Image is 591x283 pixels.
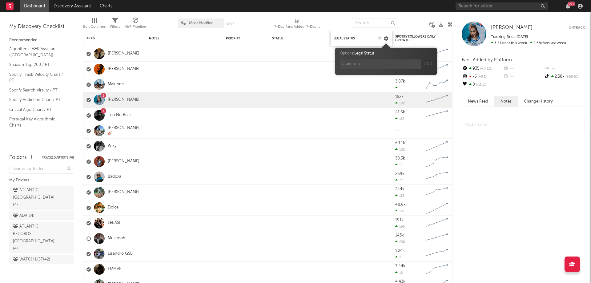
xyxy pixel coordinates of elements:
[566,4,570,9] button: 99+
[395,255,401,259] div: 2
[395,117,404,121] div: 152
[395,187,404,191] div: 244k
[423,46,451,62] svg: Chart title
[395,264,405,268] div: 7.44k
[395,218,404,222] div: 191k
[423,92,451,108] svg: Chart title
[395,141,405,145] div: 69.1k
[423,154,451,169] svg: Chart title
[395,233,404,237] div: 143k
[334,37,374,40] div: Legal Status
[395,148,405,152] div: 102
[108,51,139,56] a: [PERSON_NAME]
[395,209,404,213] div: 141
[503,65,544,73] div: --
[491,25,533,30] span: [PERSON_NAME]
[108,144,116,149] a: Wizy
[108,220,120,226] a: LEBASI
[503,73,544,81] div: --
[108,236,125,241] a: Mulatooh
[518,96,559,107] button: Change History
[491,41,527,45] span: 3.51k fans this week
[13,256,50,263] div: WATCH LIST ( 42 )
[189,21,214,25] span: Most Notified
[9,165,74,174] input: Search for folders...
[83,15,106,33] div: Edit Columns
[9,177,74,184] div: My Folders
[377,35,383,42] button: Filter by Legal Status
[395,163,403,167] div: 12
[108,251,133,257] a: Lisandro GSB
[384,36,388,41] i: Edit settings for Legal Status
[9,87,68,94] a: Spotify Search Virality / PT
[395,79,405,83] div: 3.87k
[9,37,74,44] div: Recommended
[149,37,211,40] div: Notes
[423,139,451,154] svg: Chart title
[569,25,585,31] button: Untrack
[423,169,451,185] svg: Chart title
[110,15,120,33] div: Filters
[352,18,398,28] input: Search...
[9,46,68,58] a: Algorithmic A&R Assistant ([GEOGRAPHIC_DATA])
[125,15,146,33] div: A&R Pipeline
[423,185,451,200] svg: Chart title
[395,86,401,90] div: 1
[491,25,533,31] a: [PERSON_NAME]
[86,36,133,40] div: Artist
[110,23,120,30] div: Filters
[108,126,142,136] a: [PERSON_NAME] 🎸
[423,200,451,216] svg: Chart title
[395,172,404,176] div: 269k
[395,224,405,228] div: 195
[462,96,494,107] button: News Feed
[108,82,124,87] a: Malunne
[475,83,487,87] span: -11.1 %
[479,67,493,71] span: +0.21 %
[13,187,56,209] div: ATLANTIC [GEOGRAPHIC_DATA] ( 4 )
[9,255,74,264] a: WATCH LIST(42)
[340,59,421,69] input: Enter name...
[423,108,451,123] svg: Chart title
[395,271,403,275] div: 16
[423,262,451,277] svg: Chart title
[42,156,74,159] button: Tracked Artists(76)
[9,61,68,68] a: Shazam Top 200 / PT
[423,231,451,246] svg: Chart title
[462,81,503,89] div: 8
[108,267,122,272] a: EMMVR
[108,97,139,103] a: [PERSON_NAME]
[395,194,404,198] div: 113
[395,240,405,244] div: 238
[477,75,488,79] span: +93 %
[395,249,405,253] div: 1.24k
[462,58,512,62] span: Fans Added by Platform
[274,23,320,30] div: 7-Day Fans Added (7-Day Fans Added)
[354,52,374,55] em: Legal Status
[395,35,441,42] div: Spotify Followers Daily Growth
[83,23,106,30] div: Edit Columns
[424,59,432,69] button: Add
[423,77,451,92] svg: Chart title
[544,73,585,81] div: 2.58k
[272,37,312,40] div: Status
[423,216,451,231] svg: Chart title
[108,67,139,72] a: [PERSON_NAME]
[108,113,131,118] a: Teo No Beat
[395,95,404,99] div: 152k
[125,23,146,30] div: A&R Pipeline
[423,246,451,262] svg: Chart title
[108,190,139,195] a: [PERSON_NAME]
[13,212,34,220] div: ADA ( 24 )
[9,23,74,30] div: My Discovery Checklist
[456,2,548,10] input: Search for artists
[462,65,503,73] div: 935
[423,62,451,77] svg: Chart title
[395,178,403,182] div: 77
[9,222,74,253] a: ATLANTIC RECORDS [GEOGRAPHIC_DATA](4)
[395,110,405,114] div: 41.6k
[108,159,139,164] a: [PERSON_NAME]
[9,186,74,210] a: ATLANTIC [GEOGRAPHIC_DATA](4)
[9,106,68,113] a: Critical Algo Chart / PT
[226,22,234,26] button: Save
